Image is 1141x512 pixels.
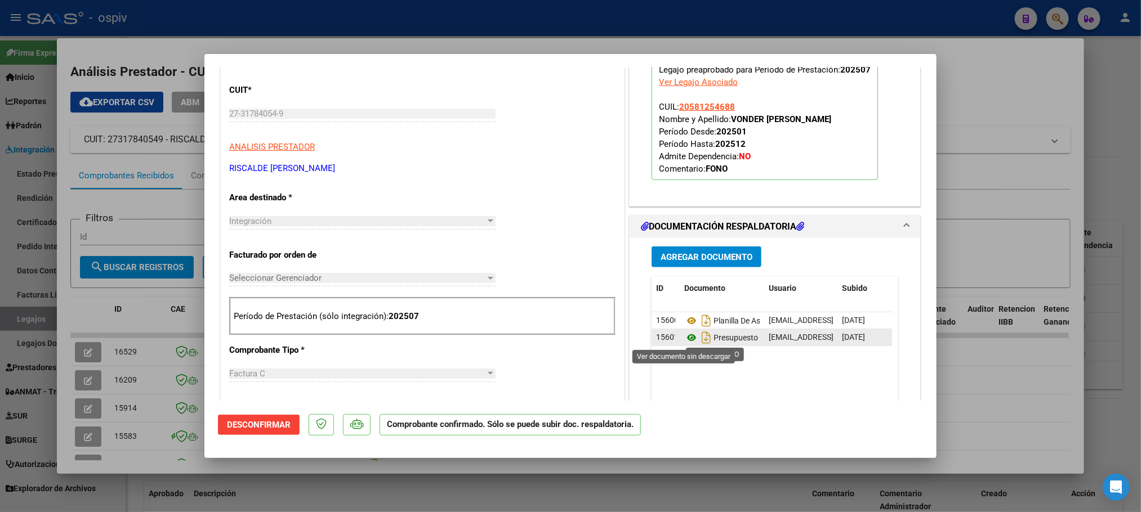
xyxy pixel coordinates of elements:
[659,164,728,174] span: Comentario:
[229,273,485,283] span: Seleccionar Gerenciador
[840,65,871,75] strong: 202507
[842,284,867,293] span: Subido
[630,238,920,471] div: DOCUMENTACIÓN RESPALDATORIA
[837,276,894,300] datatable-header-cell: Subido
[229,162,616,175] p: RISCALDE [PERSON_NAME]
[731,114,831,124] strong: VONDER [PERSON_NAME]
[229,142,315,152] span: ANALISIS PRESTADOR
[699,329,714,347] i: Descargar documento
[715,139,746,149] strong: 202512
[842,333,865,342] span: [DATE]
[656,316,679,325] span: 15600
[680,276,764,300] datatable-header-cell: Documento
[661,252,752,262] span: Agregar Documento
[679,102,735,112] span: 20581254688
[769,316,960,325] span: [EMAIL_ADDRESS][DOMAIN_NAME] - [PERSON_NAME]
[699,312,714,330] i: Descargar documento
[389,311,419,321] strong: 202507
[739,151,751,161] strong: NO
[656,284,663,293] span: ID
[229,84,345,97] p: CUIT
[842,316,865,325] span: [DATE]
[229,369,265,379] span: Factura C
[630,215,920,238] mat-expansion-panel-header: DOCUMENTACIÓN RESPALDATORIA
[716,127,747,137] strong: 202501
[234,310,611,323] p: Período de Prestación (sólo integración):
[769,333,960,342] span: [EMAIL_ADDRESS][DOMAIN_NAME] - [PERSON_NAME]
[641,220,804,233] h1: DOCUMENTACIÓN RESPALDATORIA
[380,414,641,436] p: Comprobante confirmado. Sólo se puede subir doc. respaldatoria.
[684,316,787,325] span: Planilla De Asistencia
[229,344,345,357] p: Comprobante Tipo *
[684,333,758,342] span: Presupuesto
[1103,474,1130,501] div: Open Intercom Messenger
[229,216,271,226] span: Integración
[659,76,738,88] div: Ver Legajo Asociado
[656,333,679,342] span: 15601
[652,276,680,300] datatable-header-cell: ID
[229,191,345,204] p: Area destinado *
[652,60,878,180] p: Legajo preaprobado para Período de Prestación:
[659,102,831,174] span: CUIL: Nombre y Apellido: Período Desde: Período Hasta: Admite Dependencia:
[684,284,725,293] span: Documento
[218,415,300,435] button: Desconfirmar
[706,164,728,174] strong: FONO
[769,284,796,293] span: Usuario
[764,276,837,300] datatable-header-cell: Usuario
[652,246,761,267] button: Agregar Documento
[227,420,291,430] span: Desconfirmar
[229,249,345,262] p: Facturado por orden de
